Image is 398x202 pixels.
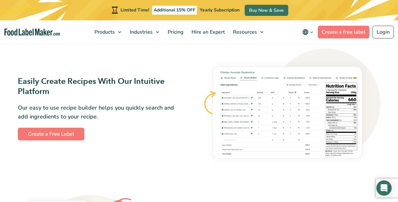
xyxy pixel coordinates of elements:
span: Products [93,29,115,36]
a: Pricing [164,20,186,44]
span: Industries [128,29,153,36]
a: Industries [126,20,162,44]
span: Additional 15% OFF [152,6,197,15]
a: Products [91,20,124,44]
a: Login [373,26,394,38]
a: Resources [229,20,267,44]
a: Create a Free Label [18,128,84,140]
span: Hire an Expert [190,29,226,36]
span: Yearly Subscription [200,7,240,13]
p: Our easy to use recipe builder helps you quickly search and add ingredients to your recipe. [18,103,175,122]
span: Resources [231,29,258,36]
span: Pricing [166,29,184,36]
div: Open Intercom Messenger [376,180,392,196]
a: Create a free label [318,26,369,38]
a: Buy Now & Save [245,5,288,16]
a: Hire an Expert [188,20,227,44]
span: Limited Time! [121,7,149,13]
h3: Easily Create Recipes With Our Intuitive Platform [18,76,175,97]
